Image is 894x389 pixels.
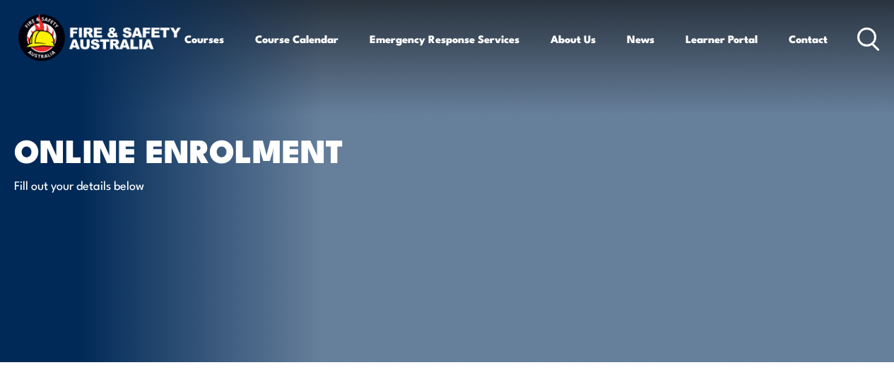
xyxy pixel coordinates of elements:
a: Contact [789,22,828,56]
h1: Online Enrolment [14,136,363,163]
a: News [627,22,654,56]
a: Emergency Response Services [370,22,519,56]
a: Course Calendar [255,22,339,56]
a: Learner Portal [686,22,758,56]
a: About Us [551,22,596,56]
a: Courses [184,22,224,56]
p: Fill out your details below [14,176,272,193]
